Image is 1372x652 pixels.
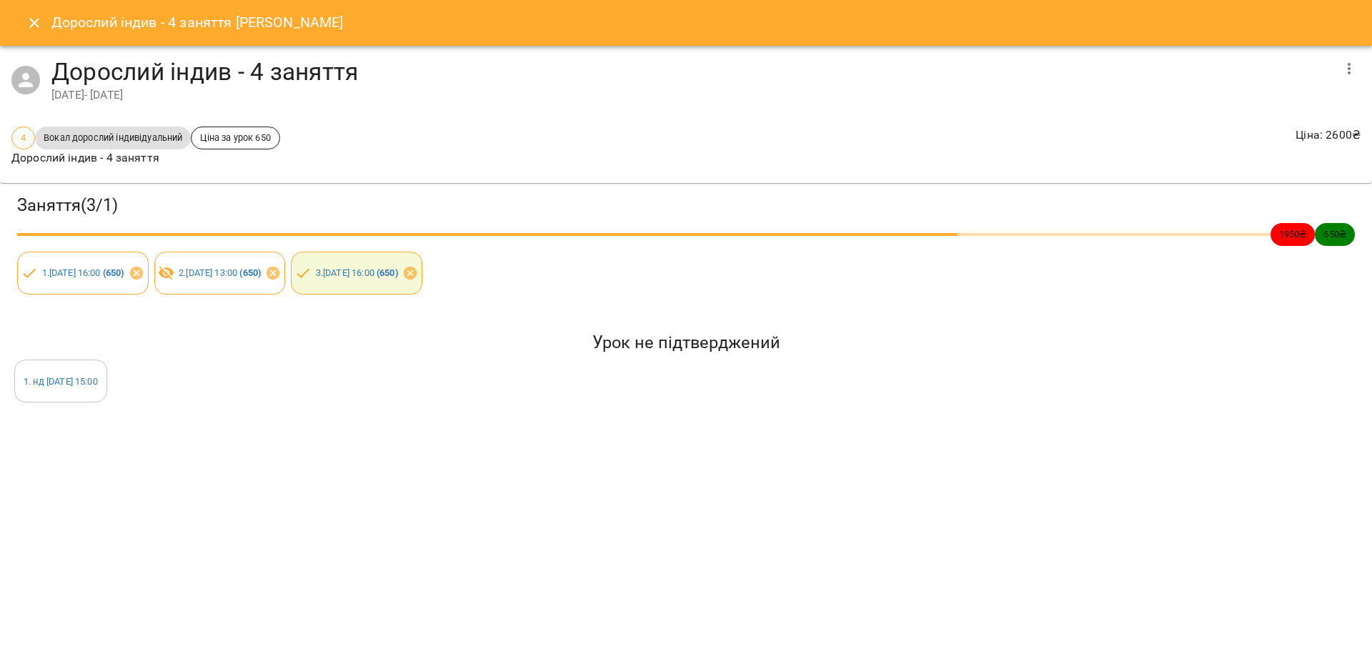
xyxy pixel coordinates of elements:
[1315,227,1355,241] span: 650 ₴
[179,267,261,278] a: 2.[DATE] 13:00 (650)
[51,11,344,34] h6: Дорослий індив - 4 заняття [PERSON_NAME]
[103,267,124,278] b: ( 650 )
[291,252,422,295] div: 3.[DATE] 16:00 (650)
[316,267,398,278] a: 3.[DATE] 16:00 (650)
[51,87,1332,104] div: [DATE] - [DATE]
[35,131,191,144] span: Вокал дорослий індивідуальний
[17,194,1355,217] h3: Заняття ( 3 / 1 )
[24,376,98,387] a: 1. нд [DATE] 15:00
[42,267,124,278] a: 1.[DATE] 16:00 (650)
[154,252,286,295] div: 2.[DATE] 13:00 (650)
[17,6,51,40] button: Close
[11,149,280,167] p: Дорослий індив - 4 заняття
[1271,227,1316,241] span: 1950 ₴
[12,131,34,144] span: 4
[17,252,149,295] div: 1.[DATE] 16:00 (650)
[377,267,398,278] b: ( 650 )
[239,267,261,278] b: ( 650 )
[14,332,1358,354] h5: Урок не підтверджений
[192,131,279,144] span: Ціна за урок 650
[51,57,1332,87] h4: Дорослий індив - 4 заняття
[1296,127,1361,144] p: Ціна : 2600 ₴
